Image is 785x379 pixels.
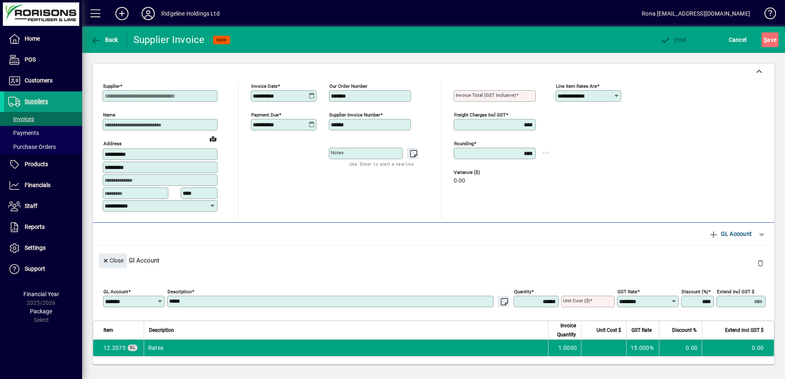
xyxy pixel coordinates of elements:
td: 1.0000 [548,340,581,356]
a: Invoices [4,112,82,126]
span: Discount % [672,326,697,335]
mat-label: Discount (%) [682,288,708,294]
mat-label: Invoice Total (GST inclusive) [456,92,516,98]
span: Back [91,37,118,43]
span: S [764,37,767,43]
button: Delete [751,253,770,273]
span: Customers [25,77,53,84]
span: POS [25,56,36,63]
span: GL [130,345,135,350]
mat-label: Name [103,112,115,118]
a: Knowledge Base [758,2,775,28]
div: Ridgeline Holdings Ltd [161,7,220,20]
span: Purchase Orders [8,144,56,150]
mat-label: Quantity [514,288,531,294]
span: Staff [25,203,37,209]
a: Support [4,259,82,279]
span: Invoices [8,116,34,122]
mat-label: Supplier [103,83,120,89]
div: Supplier Invoice [133,33,205,46]
a: Home [4,29,82,49]
span: GST Rate [631,326,652,335]
span: Suppliers [25,98,48,105]
a: Settings [4,238,82,258]
mat-label: Extend incl GST $ [717,288,754,294]
mat-label: GL Account [103,288,128,294]
mat-label: Line item rates are [556,83,597,89]
mat-label: Notes [331,150,344,155]
mat-label: GST rate [617,288,637,294]
a: Customers [4,71,82,91]
a: Payments [4,126,82,140]
mat-label: Unit Cost ($) [563,298,590,304]
span: Payments [8,130,39,136]
span: Description [149,326,174,335]
td: 15.000% [626,340,659,356]
a: View on map [207,132,220,145]
button: Post [658,32,689,47]
span: NEW [216,37,227,43]
button: Back [89,32,120,47]
span: Package [30,308,52,315]
span: Reports [25,224,45,230]
span: Unit Cost $ [597,326,621,335]
span: Extend incl GST $ [725,326,764,335]
span: Cancel [729,33,747,46]
span: Home [25,35,40,42]
span: Financials [25,182,50,188]
a: Reports [4,217,82,237]
span: Financial Year [23,291,59,297]
span: Variance ($) [454,170,503,175]
mat-label: Freight charges incl GST [454,112,506,118]
app-page-header-button: Back [82,32,127,47]
a: Products [4,154,82,175]
span: Products [25,161,48,167]
a: Staff [4,196,82,217]
span: Support [25,265,45,272]
button: Close [99,253,127,268]
mat-label: Supplier invoice number [329,112,380,118]
mat-hint: Use 'Enter' to start a new line [349,159,414,169]
span: Settings [25,244,46,251]
span: ave [764,33,776,46]
mat-label: Rounding [454,141,474,146]
app-page-header-button: Delete [751,259,770,267]
span: 0.00 [454,178,465,184]
a: Financials [4,175,82,196]
app-page-header-button: Close [97,256,129,264]
mat-label: Description [168,288,192,294]
td: 0.00 [659,340,702,356]
span: Item [103,326,113,335]
mat-label: Invoice date [251,83,278,89]
button: Save [762,32,778,47]
a: Purchase Orders [4,140,82,154]
span: P [675,37,678,43]
span: Invoice Quantity [553,321,576,339]
div: Gl Account [93,245,774,275]
span: Rates [103,344,126,352]
button: Profile [135,6,161,21]
td: Rates [144,340,548,356]
span: Close [102,254,124,267]
mat-label: Payment due [251,112,279,118]
div: Rona [EMAIL_ADDRESS][DOMAIN_NAME] [642,7,750,20]
span: ost [660,37,687,43]
button: Cancel [727,32,749,47]
mat-label: Our order number [329,83,367,89]
button: Add [109,6,135,21]
td: 0.00 [702,340,774,356]
a: POS [4,50,82,70]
